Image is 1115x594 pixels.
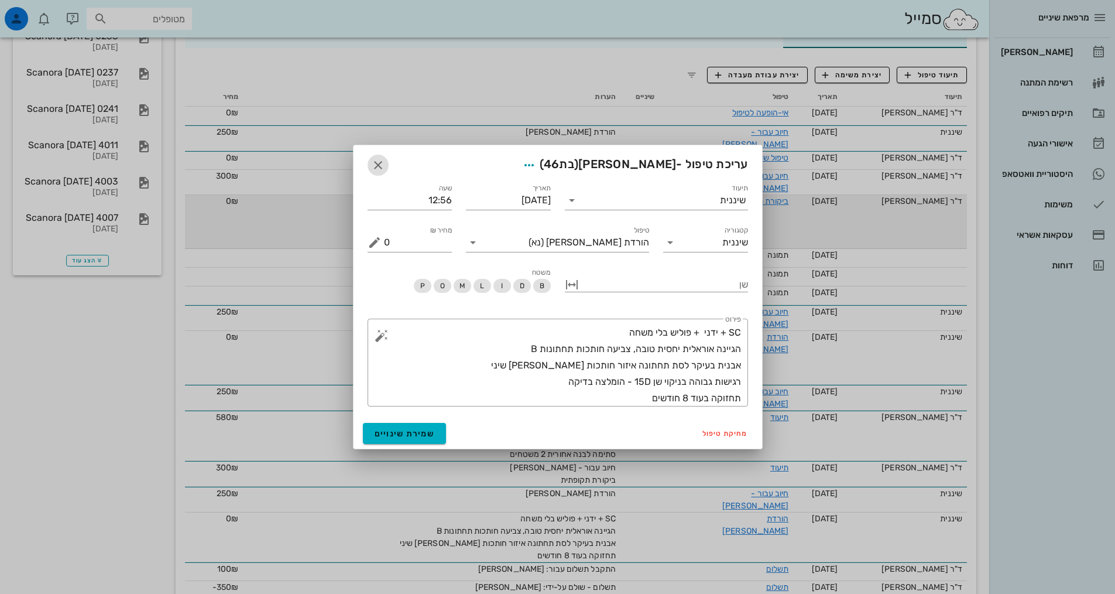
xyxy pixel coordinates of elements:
label: מחיר ₪ [430,226,452,235]
span: הורדת [PERSON_NAME] [546,237,649,248]
span: L [480,279,484,293]
span: שמירת שינויים [375,429,435,439]
label: פירוט [725,315,741,324]
label: תאריך [532,184,551,193]
button: מחיקת טיפול [698,425,753,442]
label: קטגוריה [724,226,748,235]
div: שיננית [720,195,746,206]
span: B [539,279,544,293]
span: O [440,279,444,293]
span: משטח [532,268,550,276]
div: תיעודשיננית [565,191,748,210]
label: תיעוד [732,184,748,193]
button: מחיר ₪ appended action [368,235,382,250]
label: טיפול [634,226,649,235]
span: מחיקת טיפול [702,429,748,438]
span: I [501,279,503,293]
span: D [519,279,524,293]
span: (בת ) [540,157,579,171]
span: M [459,279,465,293]
button: שמירת שינויים [363,423,447,444]
span: [PERSON_NAME] [578,157,676,171]
span: P [420,279,424,293]
span: עריכת טיפול - [519,155,748,176]
span: (נא) [529,237,544,248]
span: 46 [544,157,560,171]
label: שעה [439,184,452,193]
